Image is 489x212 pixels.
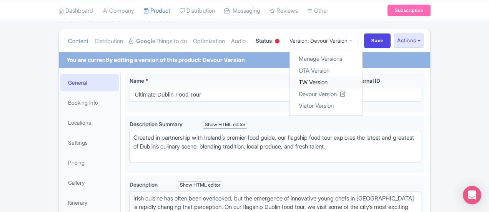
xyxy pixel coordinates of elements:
div: Open Intercom Messenger [463,186,481,204]
div: Show HTML editor [178,181,222,189]
a: Version: Devour Version [284,33,358,48]
a: TW Version [289,77,363,88]
a: General [60,74,119,91]
a: Locations [60,114,119,131]
div: Show HTML editor [203,121,247,129]
span: Status [256,37,272,45]
span: Internal ID [355,77,380,84]
a: Subscription [388,5,431,16]
a: Gallery [60,174,119,191]
a: Content [68,29,88,53]
span: Name [130,77,144,84]
span: Ultimate Dublin Food Tour [68,12,173,23]
div: Created in partnership with Ireland’s premier food guide, our flagship food tour explores the lat... [133,134,417,160]
a: Booking Info [60,94,119,111]
a: Settings [60,134,119,151]
span: Description [130,181,159,188]
button: Actions [394,33,424,48]
div: Inactive [273,36,281,48]
a: Pricing [60,154,119,171]
a: Viator Version [289,100,363,112]
a: Audio [231,29,246,53]
a: Distribution [95,29,123,53]
a: Optimization [193,29,225,53]
a: Manage Versions [289,53,363,65]
strong: Google [136,37,155,46]
a: Itinerary [60,194,119,211]
input: Save [364,33,391,48]
a: GoogleThings to do [129,29,187,53]
a: OTA Version [289,65,363,77]
span: Description Summary [130,121,184,127]
div: You are currently editing a version of this product: Devour Version [67,56,245,65]
a: Devour Version [289,88,363,100]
